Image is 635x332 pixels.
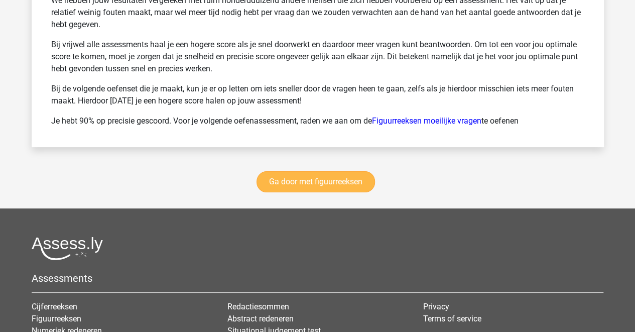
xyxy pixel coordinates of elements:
[32,237,103,260] img: Assessly logo
[32,314,81,323] a: Figuurreeksen
[32,302,77,311] a: Cijferreeksen
[51,39,584,75] p: Bij vrijwel alle assessments haal je een hogere score als je snel doorwerkt en daardoor meer vrag...
[257,171,375,192] a: Ga door met figuurreeksen
[227,314,294,323] a: Abstract redeneren
[51,83,584,107] p: Bij de volgende oefenset die je maakt, kun je er op letten om iets sneller door de vragen heen te...
[423,314,481,323] a: Terms of service
[423,302,449,311] a: Privacy
[51,115,584,127] p: Je hebt 90% op precisie gescoord. Voor je volgende oefenassessment, raden we aan om de te oefenen
[227,302,289,311] a: Redactiesommen
[32,272,603,284] h5: Assessments
[372,116,481,126] a: Figuurreeksen moeilijke vragen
